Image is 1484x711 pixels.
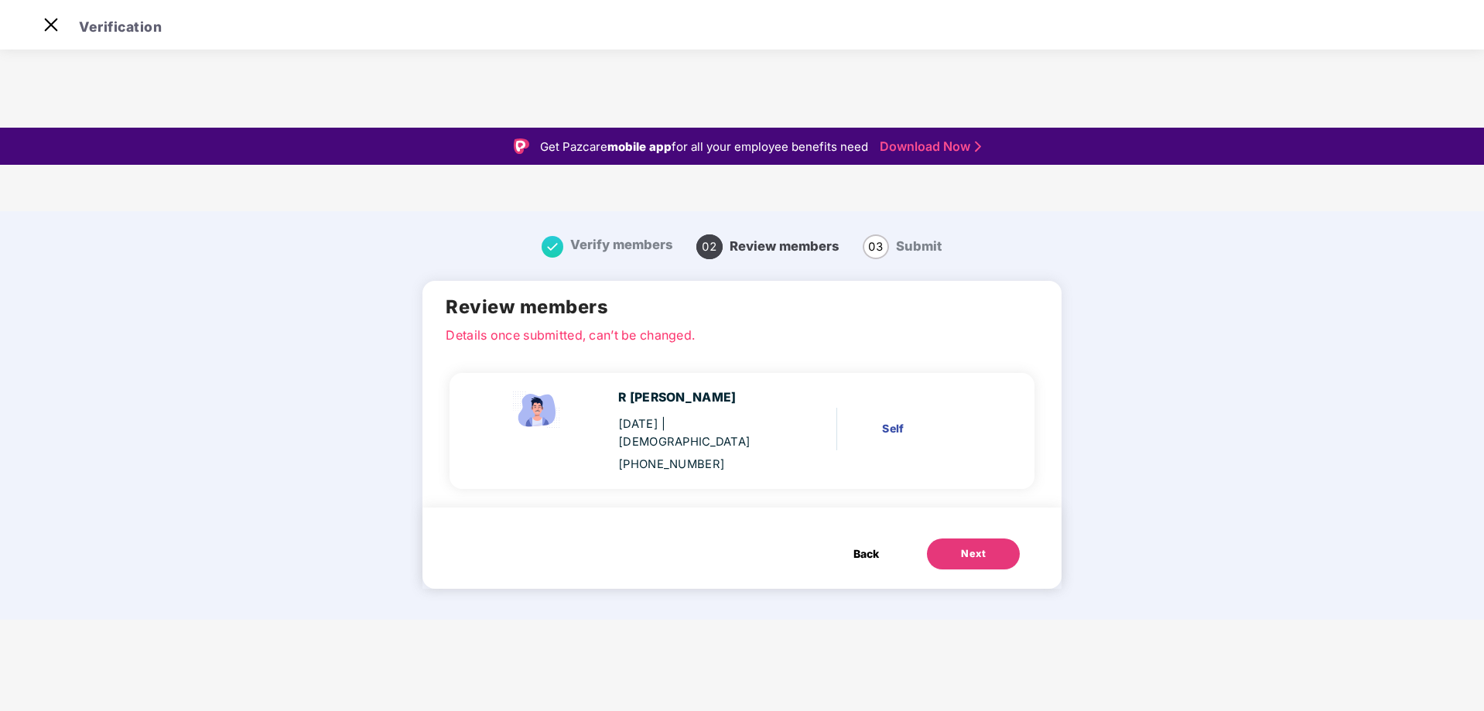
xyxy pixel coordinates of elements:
h2: Review members [446,292,1038,321]
img: svg+xml;base64,PHN2ZyB4bWxucz0iaHR0cDovL3d3dy53My5vcmcvMjAwMC9zdmciIHdpZHRoPSIxNiIgaGVpZ2h0PSIxNi... [542,236,563,258]
span: Submit [896,238,942,254]
span: 03 [863,234,889,259]
img: Logo [514,138,529,154]
span: Review members [730,238,839,254]
span: Back [853,545,879,562]
span: 02 [696,234,723,259]
img: svg+xml;base64,PHN2ZyBpZD0iRW1wbG95ZWVfbWFsZSIgeG1sbnM9Imh0dHA6Ly93d3cudzMub3JnLzIwMDAvc3ZnIiB3aW... [507,388,569,432]
button: Back [838,538,894,569]
span: | [DEMOGRAPHIC_DATA] [618,417,751,449]
div: [PHONE_NUMBER] [618,456,776,473]
div: Next [961,546,986,562]
strong: mobile app [607,139,672,154]
a: Download Now [880,138,976,155]
span: Verify members [570,237,673,252]
img: Stroke [975,138,981,155]
div: Self [882,420,987,437]
div: R [PERSON_NAME] [618,388,776,408]
button: Next [927,538,1020,569]
div: Get Pazcare for all your employee benefits need [540,138,868,156]
div: [DATE] [618,415,776,451]
p: Details once submitted, can’t be changed. [446,326,1038,340]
